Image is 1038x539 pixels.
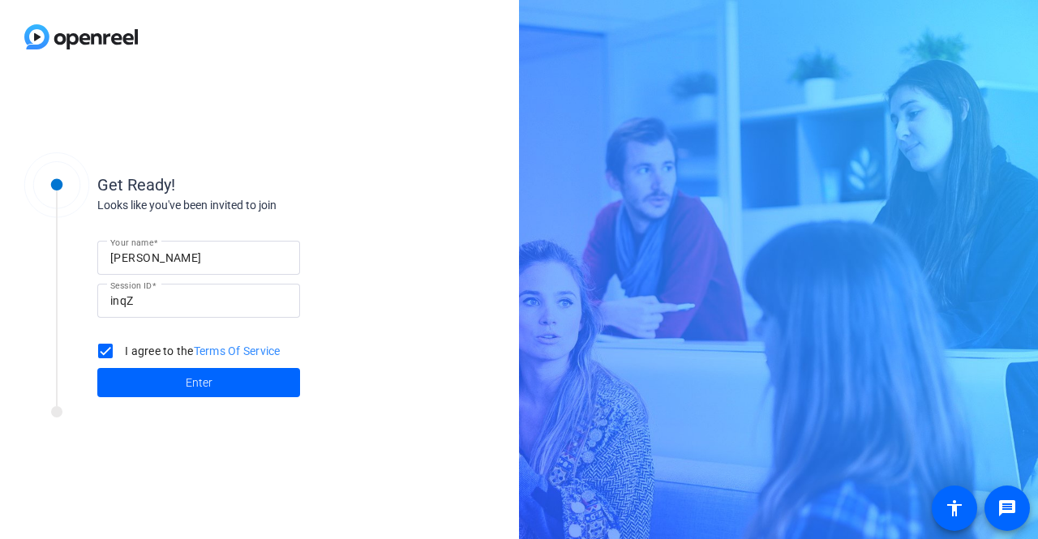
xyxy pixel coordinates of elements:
button: Enter [97,368,300,397]
div: Get Ready! [97,173,422,197]
a: Terms Of Service [194,344,281,357]
span: Enter [186,374,212,391]
mat-icon: message [997,498,1017,518]
div: Looks like you've been invited to join [97,197,422,214]
mat-icon: accessibility [945,498,964,518]
mat-label: Session ID [110,280,152,290]
mat-label: Your name [110,237,153,247]
label: I agree to the [122,343,281,359]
